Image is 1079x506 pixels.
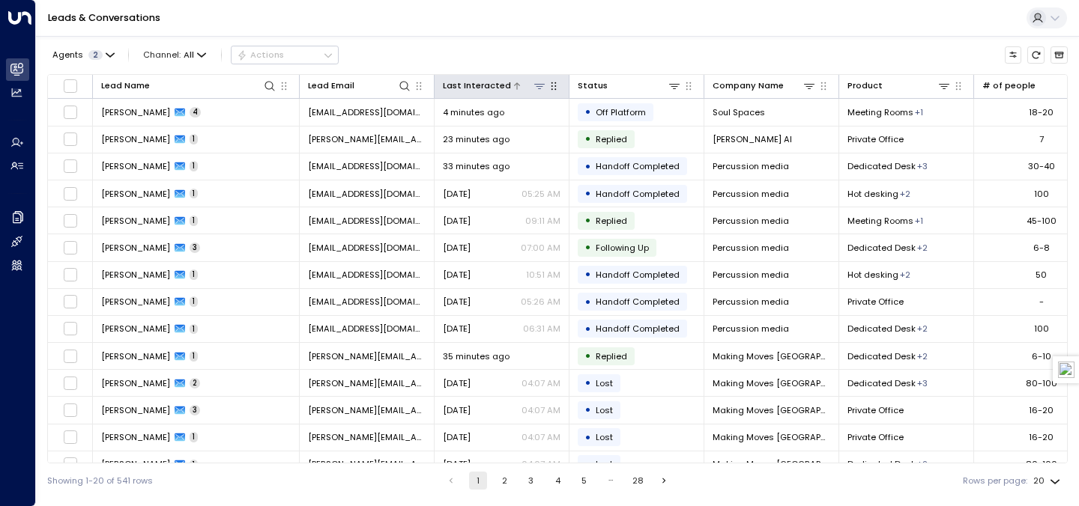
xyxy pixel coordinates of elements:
p: 10:51 AM [526,269,560,281]
span: 35 minutes ago [443,350,510,362]
button: Go to page 3 [522,472,540,490]
button: Go to page 28 [629,472,647,490]
span: 1 [190,161,198,171]
span: Making Moves London [713,350,830,362]
span: Replied [596,350,627,362]
button: Go to page 5 [575,472,593,490]
div: Actions [237,49,284,60]
span: Private Office [847,133,904,145]
span: 1 [190,189,198,199]
span: Toggle select all [63,79,78,94]
span: Dedicated Desk [847,242,916,254]
span: Handoff Completed [596,269,680,281]
span: Dedicated Desk [847,323,916,335]
div: - [1039,296,1044,308]
span: Sep 15, 2025 [443,377,471,389]
div: Lead Name [101,79,150,93]
span: Replied [596,133,627,145]
div: Private Office [915,106,923,118]
span: Lost [596,404,613,416]
a: Leads & Conversations [48,11,160,24]
button: Actions [231,46,339,64]
span: Toggle select row [63,321,78,336]
div: Last Interacted [443,79,546,93]
span: 4 [190,107,201,118]
span: Private Office [847,296,904,308]
span: Tomal Aguirre [101,106,170,118]
span: Percussion media [713,242,789,254]
div: Hot desking,Private Office [917,350,928,362]
div: • [584,427,591,448]
span: jack@scale-re.com [308,160,426,172]
span: Handoff Completed [596,296,680,308]
span: Portia AI [713,133,792,145]
div: Lead Name [101,79,276,93]
div: • [584,292,591,312]
span: Refresh [1027,46,1045,64]
div: 80-100 [1026,377,1057,389]
span: Toggle select row [63,430,78,445]
span: 2 [190,378,200,388]
span: Off Platform [596,106,646,118]
div: • [584,264,591,284]
div: Company Name [713,79,816,93]
div: Lead Email [308,79,354,93]
div: Last Interacted [443,79,511,93]
span: Rachel Stead [101,350,170,362]
span: Handoff Completed [596,323,680,335]
span: Sep 15, 2025 [443,404,471,416]
p: 04:07 AM [522,404,560,416]
span: jack@scale-re.com [308,188,426,200]
p: 05:25 AM [522,188,560,200]
span: 33 minutes ago [443,160,510,172]
span: rachel.stead@makingmoves.london [308,431,426,443]
span: 1 [190,460,198,470]
span: Making Moves London [713,431,830,443]
span: Aug 14, 2025 [443,323,471,335]
span: Sep 19, 2025 [443,188,471,200]
span: Toggle select row [63,403,78,418]
span: Handoff Completed [596,188,680,200]
span: Jenny Pearse [101,242,170,254]
span: tomal@soulspaces.london [308,106,426,118]
span: Percussion media [713,215,789,227]
span: Jenny Pearse [101,215,170,227]
span: vincenzo@portialabs.ai [308,133,426,145]
span: Agents [52,51,83,59]
span: rachel.stead@makingmoves.london [308,458,426,470]
label: Rows per page: [963,475,1027,487]
span: Channel: [139,46,211,63]
span: Toggle select row [63,376,78,391]
span: Toggle select row [63,349,78,364]
div: Meeting Rooms,Private Office [917,458,928,470]
div: Company Name [713,79,784,93]
span: Percussion media [713,269,789,281]
div: Lead Email [308,79,411,93]
span: Dedicated Desk [847,160,916,172]
p: 07:00 AM [521,242,560,254]
div: Meeting Rooms,Private Office [900,269,910,281]
span: All [184,50,194,60]
span: Jenny Pearse [101,323,170,335]
span: Vincenzo Bianco [101,133,170,145]
button: Go to page 4 [548,472,566,490]
span: Sep 10, 2025 [443,269,471,281]
div: # of people [982,79,1036,93]
button: Go to page 2 [495,472,513,490]
div: Hot desking,Meeting Rooms [917,323,928,335]
div: 6-10 [1032,350,1051,362]
span: 1 [190,216,198,226]
span: Percussion media [713,323,789,335]
span: 1 [190,269,198,280]
button: Archived Leads [1051,46,1068,64]
span: Toggle select row [63,159,78,174]
span: Sep 15, 2025 [443,431,471,443]
span: jack@scale-re.com [308,215,426,227]
button: Customize [1005,46,1022,64]
button: Agents2 [47,46,118,63]
span: Hot desking [847,188,898,200]
p: 04:07 AM [522,377,560,389]
div: 45-100 [1027,215,1057,227]
div: Meeting Rooms,Private Office [900,188,910,200]
div: … [602,472,620,490]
